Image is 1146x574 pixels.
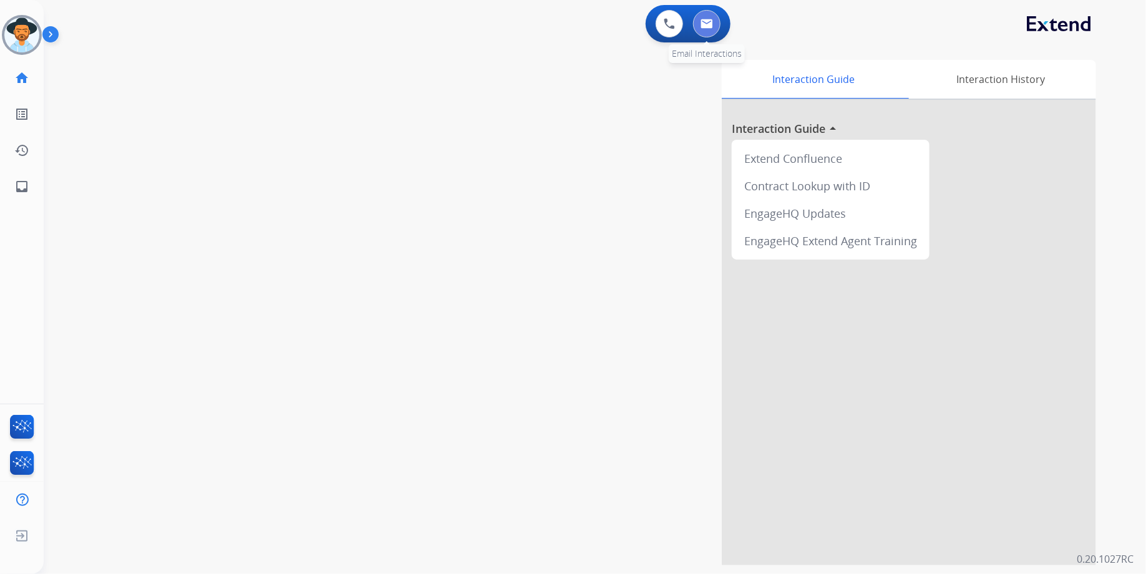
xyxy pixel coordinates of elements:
[737,172,925,200] div: Contract Lookup with ID
[1077,552,1134,567] p: 0.20.1027RC
[14,71,29,85] mat-icon: home
[672,47,742,59] span: Email Interactions
[737,227,925,255] div: EngageHQ Extend Agent Training
[14,107,29,122] mat-icon: list_alt
[14,143,29,158] mat-icon: history
[4,17,39,52] img: avatar
[737,145,925,172] div: Extend Confluence
[737,200,925,227] div: EngageHQ Updates
[722,60,906,99] div: Interaction Guide
[14,179,29,194] mat-icon: inbox
[906,60,1096,99] div: Interaction History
